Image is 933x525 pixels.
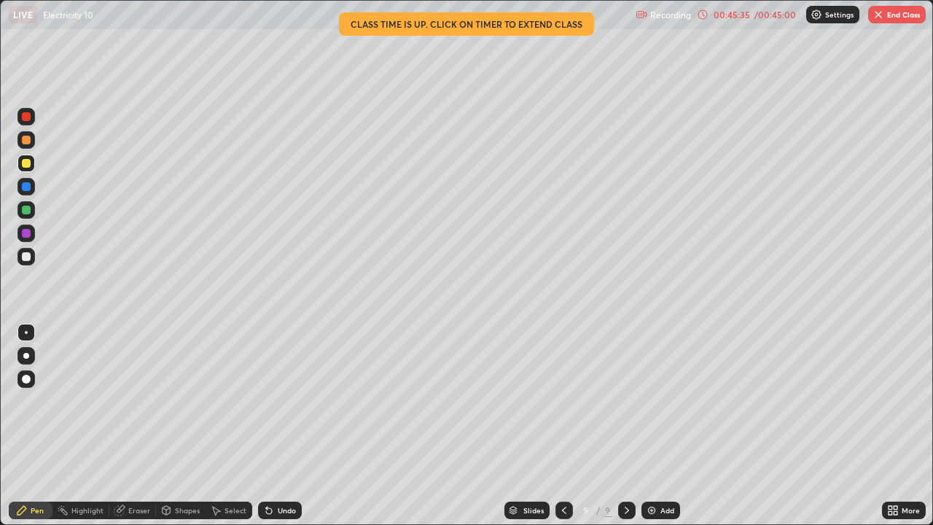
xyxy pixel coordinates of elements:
[175,507,200,514] div: Shapes
[71,507,104,514] div: Highlight
[825,11,854,18] p: Settings
[604,504,612,517] div: 9
[902,507,920,514] div: More
[868,6,926,23] button: End Class
[752,10,797,19] div: / 00:45:00
[811,9,822,20] img: class-settings-icons
[225,507,246,514] div: Select
[13,9,33,20] p: LIVE
[523,507,544,514] div: Slides
[278,507,296,514] div: Undo
[660,507,674,514] div: Add
[711,10,752,19] div: 00:45:35
[128,507,150,514] div: Eraser
[596,506,601,515] div: /
[873,9,884,20] img: end-class-cross
[31,507,44,514] div: Pen
[650,9,691,20] p: Recording
[579,506,593,515] div: 9
[636,9,647,20] img: recording.375f2c34.svg
[43,9,93,20] p: Electricity 10
[646,505,657,516] img: add-slide-button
